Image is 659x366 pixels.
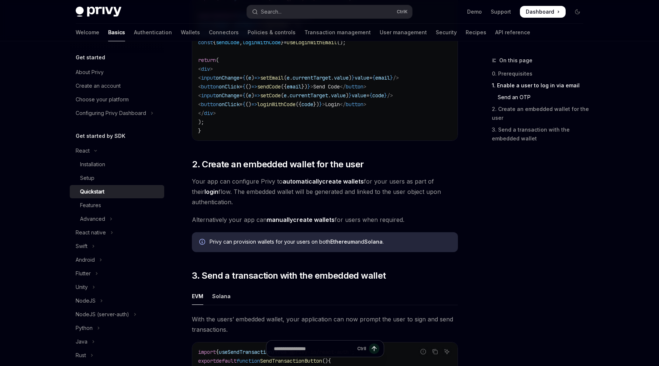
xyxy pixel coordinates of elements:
[436,24,457,41] a: Security
[242,39,281,46] span: loginWithCode
[245,83,251,90] span: ()
[198,57,216,63] span: return
[76,269,91,278] div: Flutter
[198,110,204,116] span: </
[251,92,254,99] span: )
[322,101,325,108] span: >
[204,188,218,195] strong: login
[319,101,322,108] span: }
[274,341,354,357] input: Ask a question...
[76,7,121,17] img: dark logo
[304,24,371,41] a: Transaction management
[257,83,281,90] span: sendCode
[390,74,393,81] span: }
[283,178,364,185] a: automaticallycreate wallets
[281,83,287,90] span: ({
[76,283,88,292] div: Unity
[239,101,242,108] span: =
[290,92,328,99] span: currentTarget
[239,92,242,99] span: =
[76,132,125,140] h5: Get started by SDK
[80,160,105,169] div: Installation
[201,92,216,99] span: input
[364,238,383,245] strong: Solana
[192,176,458,207] span: Your app can configure Privy to for your users as part of their flow. The embedded wallet will be...
[251,101,257,108] span: =>
[293,74,331,81] span: currentTarget
[76,228,106,237] div: React native
[216,57,219,63] span: (
[287,83,301,90] span: email
[492,68,589,80] a: 0. Prerequisites
[76,109,146,118] div: Configuring Privy Dashboard
[372,92,384,99] span: code
[181,24,200,41] a: Wallets
[281,39,284,46] span: }
[198,101,201,108] span: <
[80,187,104,196] div: Quickstart
[281,92,284,99] span: (
[375,74,390,81] span: email
[248,74,251,81] span: e
[491,8,511,15] a: Support
[363,83,366,90] span: >
[349,92,352,99] span: }
[76,24,99,41] a: Welcome
[254,92,260,99] span: =>
[76,81,121,90] div: Create an account
[70,144,164,157] button: Toggle React section
[76,68,104,77] div: About Privy
[242,74,245,81] span: {
[284,92,287,99] span: e
[352,74,355,81] span: }
[261,7,282,16] div: Search...
[355,74,369,81] span: value
[216,39,239,46] span: sendCode
[70,321,164,335] button: Toggle Python section
[572,6,583,18] button: Toggle dark mode
[346,83,363,90] span: button
[70,308,164,321] button: Toggle NodeJS (server-auth) section
[337,39,346,46] span: ();
[76,53,105,62] h5: Get started
[192,158,363,170] span: 2. Create an embedded wallet for the user
[199,239,207,246] svg: Info
[301,83,307,90] span: })
[70,212,164,226] button: Toggle Advanced section
[134,24,172,41] a: Authentication
[198,83,201,90] span: <
[219,83,239,90] span: onClick
[328,92,331,99] span: .
[242,83,245,90] span: {
[366,92,369,99] span: =
[192,314,458,335] span: With the users’ embedded wallet, your application can now prompt the user to sign and send transa...
[70,158,164,171] a: Installation
[216,74,239,81] span: onChange
[70,253,164,266] button: Toggle Android section
[76,255,95,264] div: Android
[325,101,340,108] span: Login
[245,74,248,81] span: (
[495,24,530,41] a: API reference
[248,24,296,41] a: Policies & controls
[267,216,293,223] strong: manually
[70,240,164,253] button: Toggle Swift section
[310,83,313,90] span: >
[80,201,101,210] div: Features
[108,24,125,41] a: Basics
[201,83,219,90] span: button
[334,74,349,81] span: value
[204,110,213,116] span: div
[331,74,334,81] span: .
[192,215,458,225] span: Alternatively your app can for users when required.
[260,74,284,81] span: setEmail
[296,101,301,108] span: ({
[201,101,219,108] span: button
[313,101,319,108] span: })
[330,238,355,245] strong: Ethereum
[198,128,201,134] span: }
[283,178,322,185] strong: automatically
[387,92,393,99] span: />
[239,74,242,81] span: =
[213,110,216,116] span: >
